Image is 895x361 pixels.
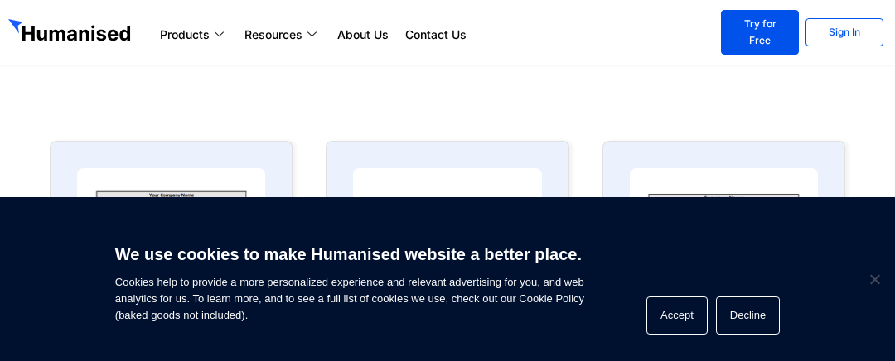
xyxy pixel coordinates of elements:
[152,25,236,45] a: Products
[115,243,584,266] h6: We use cookies to make Humanised website a better place.
[805,18,883,46] a: Sign In
[8,19,134,46] img: GetHumanised Logo
[866,271,883,287] span: Decline
[115,234,584,324] span: Cookies help to provide a more personalized experience and relevant advertising for you, and web ...
[329,25,397,45] a: About Us
[236,25,329,45] a: Resources
[397,25,475,45] a: Contact Us
[646,296,708,335] button: Accept
[716,296,780,335] button: Decline
[721,10,799,55] a: Try for Free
